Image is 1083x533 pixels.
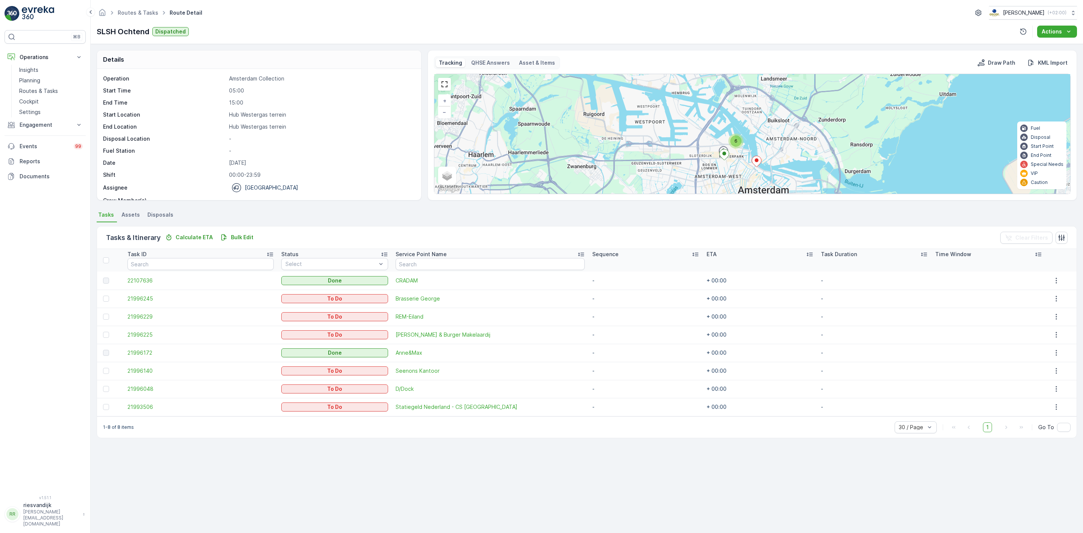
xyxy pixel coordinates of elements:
[396,258,585,270] input: Search
[281,402,388,412] button: To Do
[989,9,1000,17] img: basis-logo_rgb2x.png
[19,108,41,116] p: Settings
[988,59,1015,67] p: Draw Path
[728,134,743,149] div: 6
[439,106,450,118] a: Zoom Out
[281,384,388,393] button: To Do
[229,111,413,118] p: Hub Westergas terrein
[127,349,274,357] a: 21996172
[127,277,274,284] span: 22107636
[229,147,413,155] p: -
[817,308,931,326] td: -
[16,75,86,86] a: Planning
[281,294,388,303] button: To Do
[327,331,342,339] p: To Do
[127,367,274,375] a: 21996140
[703,362,817,380] td: + 00:00
[103,296,109,302] div: Toggle Row Selected
[396,251,447,258] p: Service Point Name
[935,251,971,258] p: Time Window
[229,123,413,131] p: Hub Westergas terrein
[439,59,462,67] p: Tracking
[5,6,20,21] img: logo
[589,344,703,362] td: -
[16,86,86,96] a: Routes & Tasks
[281,312,388,321] button: To Do
[396,403,585,411] a: Statiegeld Nederland - CS Amsterdam
[16,65,86,75] a: Insights
[471,59,510,67] p: QHSE Answers
[396,313,585,320] a: REM-Eiland
[1048,10,1066,16] p: ( +02:00 )
[817,272,931,290] td: -
[328,349,342,357] p: Done
[103,350,109,356] div: Toggle Row Selected
[328,277,342,284] p: Done
[19,87,58,95] p: Routes & Tasks
[327,313,342,320] p: To Do
[281,276,388,285] button: Done
[217,233,256,242] button: Bulk Edit
[589,326,703,344] td: -
[5,169,86,184] a: Documents
[5,501,86,527] button: RRriesvandijk[PERSON_NAME][EMAIL_ADDRESS][DOMAIN_NAME]
[396,367,585,375] a: Seenons Kantoor
[229,197,413,204] p: -
[231,234,253,241] p: Bulk Edit
[103,314,109,320] div: Toggle Row Selected
[229,87,413,94] p: 05:00
[1024,58,1071,67] button: KML Import
[1038,424,1054,431] span: Go To
[1037,26,1077,38] button: Actions
[5,50,86,65] button: Operations
[20,143,69,150] p: Events
[118,9,158,16] a: Routes & Tasks
[734,138,737,144] span: 6
[229,99,413,106] p: 15:00
[168,9,204,17] span: Route Detail
[5,154,86,169] a: Reports
[103,159,226,167] p: Date
[281,348,388,357] button: Done
[98,11,106,18] a: Homepage
[127,313,274,320] span: 21996229
[20,173,83,180] p: Documents
[589,290,703,308] td: -
[436,184,461,194] img: Google
[817,362,931,380] td: -
[703,344,817,362] td: + 00:00
[703,326,817,344] td: + 00:00
[285,260,376,268] p: Select
[152,27,189,36] button: Dispatched
[22,6,54,21] img: logo_light-DOdMpM7g.png
[127,295,274,302] a: 21996245
[103,135,226,143] p: Disposal Location
[127,331,274,339] a: 21996225
[98,211,114,219] span: Tasks
[5,139,86,154] a: Events99
[155,28,186,35] p: Dispatched
[327,385,342,393] p: To Do
[5,495,86,500] span: v 1.51.1
[5,117,86,132] button: Engagement
[103,171,226,179] p: Shift
[23,509,79,527] p: [PERSON_NAME][EMAIL_ADDRESS][DOMAIN_NAME]
[176,234,213,241] p: Calculate ETA
[589,398,703,416] td: -
[281,366,388,375] button: To Do
[19,66,38,74] p: Insights
[75,143,81,149] p: 99
[127,258,274,270] input: Search
[127,403,274,411] span: 21993506
[229,75,413,82] p: Amsterdam Collection
[707,251,717,258] p: ETA
[127,385,274,393] a: 21996048
[229,135,413,143] p: -
[19,98,39,105] p: Cockpit
[1031,152,1051,158] p: End Point
[19,77,40,84] p: Planning
[1015,234,1048,241] p: Clear Filters
[103,184,127,191] p: Assignee
[817,398,931,416] td: -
